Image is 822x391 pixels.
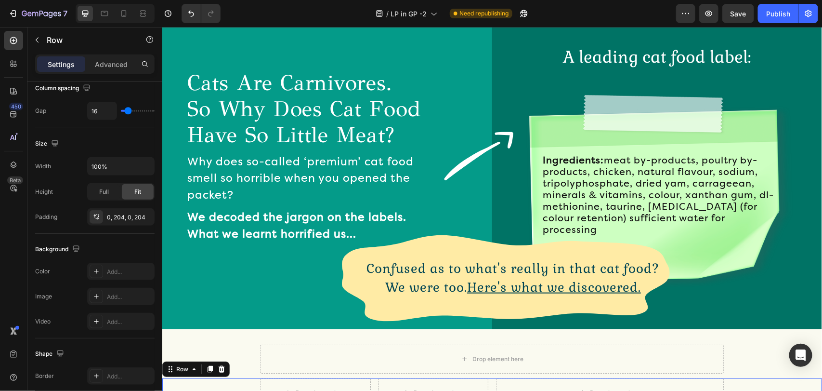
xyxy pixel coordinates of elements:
[88,158,154,175] input: Auto
[722,4,754,23] button: Save
[35,372,54,380] div: Border
[310,328,361,336] div: Drop element here
[63,8,67,19] p: 7
[48,59,75,69] p: Settings
[731,10,746,18] span: Save
[251,362,302,370] div: Drop element here
[195,232,507,270] p: Confused as to what's really in that cat food? We were too.
[107,293,152,301] div: Add...
[428,362,479,370] div: Drop element here
[4,4,72,23] button: 7
[35,162,51,171] div: Width
[162,27,822,391] iframe: Design area
[758,4,798,23] button: Publish
[12,338,28,347] div: Row
[47,34,129,46] p: Row
[35,107,46,115] div: Gap
[766,9,790,19] div: Publish
[35,267,50,276] div: Color
[107,318,152,326] div: Add...
[134,188,141,196] span: Fit
[386,9,389,19] span: /
[459,9,509,18] span: Need republishing
[353,57,637,264] img: gempages_582624436331479665-2c8c2f61-16f7-4c0e-91aa-8407c7bac584.png
[35,292,52,301] div: Image
[391,9,427,19] span: LP in GP -2
[35,82,92,95] div: Column spacing
[107,268,152,276] div: Add...
[95,59,128,69] p: Advanced
[35,348,66,361] div: Shape
[305,252,479,269] u: Here's what we discovered.
[88,102,117,120] input: Auto
[35,213,57,221] div: Padding
[180,208,508,295] img: gempages_582624436331479665-32e9001c-9d25-495a-a6b6-4604f9608168.svg
[353,18,637,41] h2: A leading cat food label:
[182,4,221,23] div: Undo/Redo
[99,188,109,196] span: Full
[107,372,152,381] div: Add...
[9,103,23,110] div: 450
[35,137,61,150] div: Size
[282,96,352,162] img: gempages_582624436331479665-3b74a753-2f51-43bb-905f-445fde86e359.svg
[133,362,184,370] div: Drop element here
[380,128,442,139] strong: Ingredients:
[380,128,613,209] p: meat by-products, poultry by-products, chicken, natural flavour, sodium, tripolyphosphate, dried ...
[7,176,23,184] div: Beta
[107,213,152,222] div: 0, 204, 0, 204
[789,344,812,367] div: Open Intercom Messenger
[35,317,51,326] div: Video
[35,188,53,196] div: Height
[35,243,82,256] div: Background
